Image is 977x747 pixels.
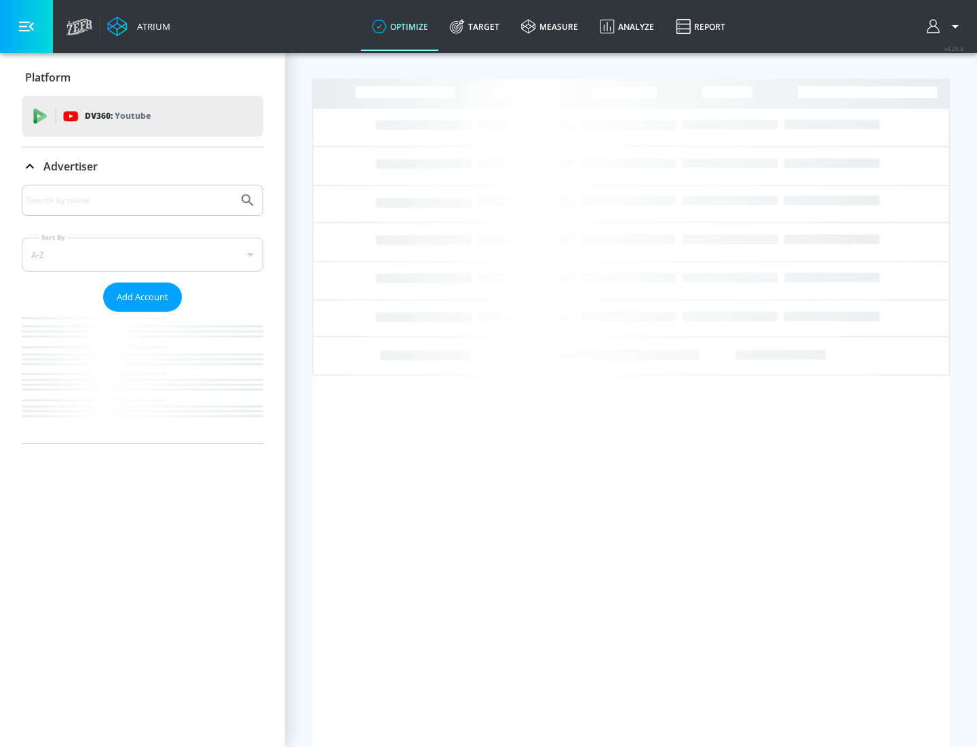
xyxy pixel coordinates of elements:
div: DV360: Youtube [22,96,263,136]
div: Advertiser [22,147,263,185]
p: Platform [25,70,71,85]
a: Target [439,2,510,51]
div: Platform [22,58,263,96]
a: optimize [361,2,439,51]
a: measure [510,2,589,51]
div: A-Z [22,238,263,272]
span: Add Account [117,289,168,305]
span: v 4.25.4 [944,45,963,52]
p: Advertiser [43,159,98,174]
nav: list of Advertiser [22,312,263,443]
label: Sort By [39,233,68,242]
p: Youtube [115,109,151,123]
p: DV360: [85,109,151,124]
input: Search by name [27,192,233,209]
a: Report [665,2,736,51]
div: Advertiser [22,185,263,443]
div: Atrium [132,20,170,33]
a: Analyze [589,2,665,51]
a: Atrium [107,16,170,37]
button: Add Account [103,283,182,312]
